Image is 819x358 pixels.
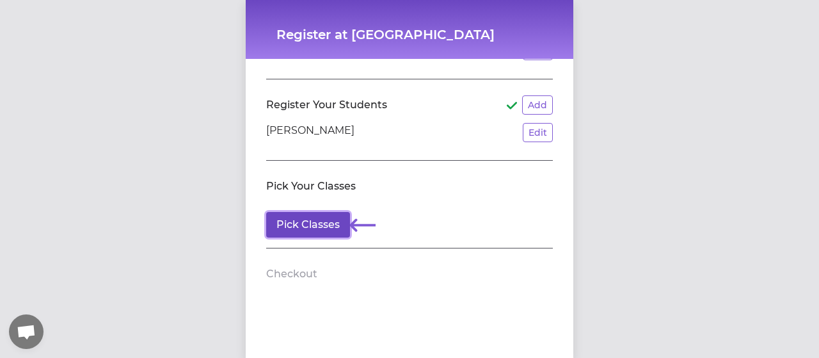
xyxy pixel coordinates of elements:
[266,266,317,282] h2: Checkout
[276,26,543,44] h1: Register at [GEOGRAPHIC_DATA]
[266,179,356,194] h2: Pick Your Classes
[523,123,553,142] button: Edit
[266,212,350,238] button: Pick Classes
[266,123,354,142] p: [PERSON_NAME]
[522,95,553,115] button: Add
[266,97,387,113] h2: Register Your Students
[9,314,44,349] a: Open chat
